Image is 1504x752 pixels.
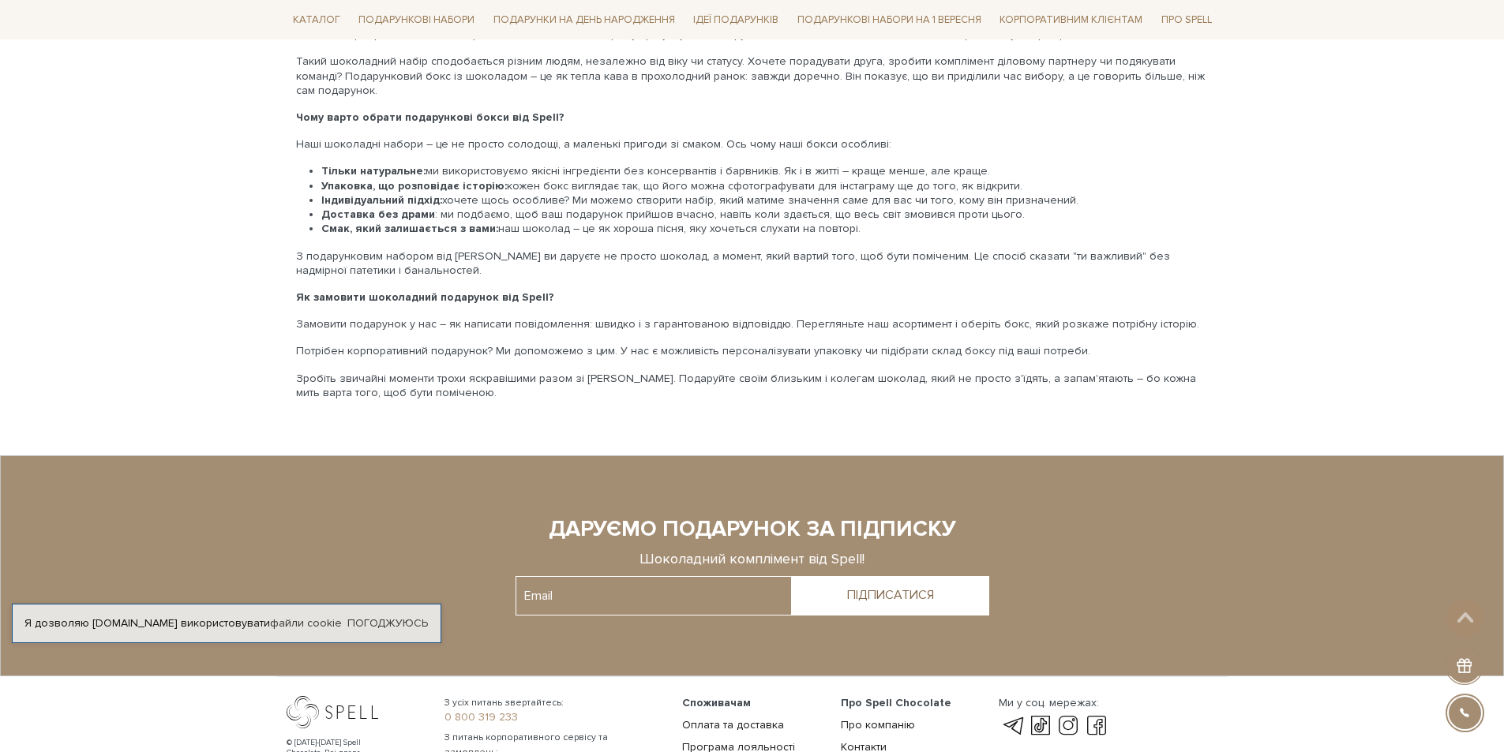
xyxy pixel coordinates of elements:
b: Доставка без драми [321,208,435,221]
li: : ми подбаємо, щоб ваш подарунок прийшов вчасно, навіть коли здається, що весь світ змовився прот... [321,208,1209,222]
li: хочете щось особливе? Ми можемо створити набір, який матиме значення саме для вас чи того, кому в... [321,193,1209,208]
a: instagram [1055,716,1082,735]
li: ми використовуємо якісні інгредієнти без консервантів і барвників. Як і в житті – краще менше, ал... [321,164,1209,178]
a: Подарункові набори [352,8,481,32]
a: facebook [1083,716,1110,735]
b: Як замовити шоколадний подарунок від Spell? [296,290,554,304]
a: Подарункові набори на 1 Вересня [791,6,988,33]
a: telegram [999,716,1026,735]
a: Подарунки на День народження [487,8,681,32]
p: Замовити подарунок у нас – як написати повідомлення: швидко і з гарантованою відповіддю. Переглян... [296,317,1209,331]
li: кожен бокс виглядає так, що його можна сфотографувати для інстаграму ще до того, як відкрити. [321,179,1209,193]
b: Упаковка, що розповідає історію: [321,179,507,193]
p: Такий шоколадний набір сподобається різним людям, незалежно від віку чи статусу. Хочете порадуват... [296,54,1209,98]
b: Смак, який залишається з вами: [321,222,498,235]
a: Погоджуюсь [347,616,428,630]
a: Ідеї подарунків [687,8,785,32]
a: Корпоративним клієнтам [993,6,1149,33]
a: Оплата та доставка [682,718,784,731]
b: Тільки натуральне: [321,164,426,178]
p: Наші шоколадні набори – це не просто солодощі, а маленькі пригоди зі смаком. Ось чому наші бокси ... [296,137,1209,152]
p: З подарунковим набором від [PERSON_NAME] ви даруєте не просто шоколад, а момент, який вартий того... [296,249,1209,278]
b: Чому варто обрати подарункові бокси від Spell? [296,110,564,124]
a: Каталог [287,8,347,32]
a: 0 800 319 233 [444,710,663,724]
div: Я дозволяю [DOMAIN_NAME] використовувати [13,616,441,630]
b: Індивідуальний підхід: [321,193,442,207]
p: Потрібен корпоративний подарунок? Ми допоможемо з цим. У нас є можливість персоналізувати упаковк... [296,344,1209,358]
p: Зробіть звичайні моменти трохи яскравішими разом зі [PERSON_NAME]. Подаруйте своїм близьким і кол... [296,372,1209,400]
a: Про компанію [841,718,915,731]
span: Про Spell Chocolate [841,696,951,709]
a: Про Spell [1155,8,1218,32]
a: tik-tok [1027,716,1054,735]
div: Ми у соц. мережах: [999,696,1109,710]
span: З усіх питань звертайтесь: [444,696,663,710]
li: наш шоколад – це як хороша пісня, яку хочеться слухати на повторі. [321,222,1209,236]
span: Споживачам [682,696,751,709]
a: файли cookie [270,616,342,630]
